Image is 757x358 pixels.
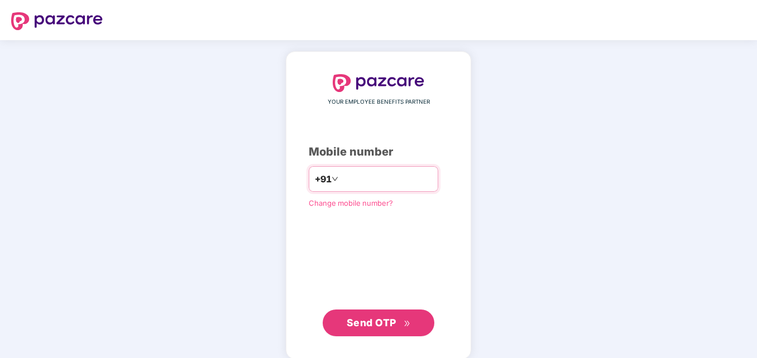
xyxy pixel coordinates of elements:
[315,172,332,186] span: +91
[309,199,393,207] a: Change mobile number?
[323,309,434,336] button: Send OTPdouble-right
[347,317,396,328] span: Send OTP
[309,143,448,161] div: Mobile number
[404,320,411,327] span: double-right
[11,12,103,30] img: logo
[332,176,338,182] span: down
[333,74,424,92] img: logo
[328,98,430,107] span: YOUR EMPLOYEE BENEFITS PARTNER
